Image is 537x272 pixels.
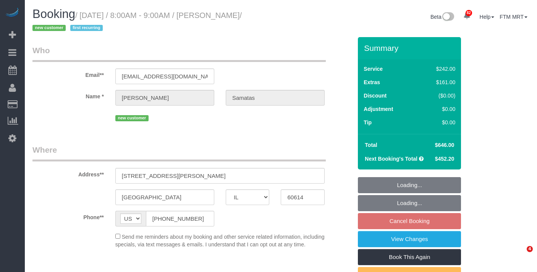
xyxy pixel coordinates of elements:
div: $0.00 [420,105,456,113]
a: Book This Again [358,249,461,265]
span: $452.20 [435,156,455,162]
div: $242.00 [420,65,456,73]
span: new customer [32,25,66,31]
div: $0.00 [420,119,456,126]
span: Send me reminders about my booking and other service related information, including specials, via... [115,234,325,248]
a: Beta [430,14,454,20]
input: Zip Code** [281,189,325,205]
div: $161.00 [420,78,456,86]
div: ($0.00) [420,92,456,99]
label: Adjustment [364,105,393,113]
img: Automaid Logo [5,8,20,18]
a: FTM MRT [500,14,527,20]
legend: Where [32,144,326,161]
label: Name * [27,90,110,100]
span: 82 [466,10,472,16]
img: New interface [442,12,454,22]
h3: Summary [364,44,457,52]
a: View Changes [358,231,461,247]
label: Extras [364,78,380,86]
span: new customer [115,115,149,121]
legend: Who [32,45,326,62]
strong: Total [365,142,377,148]
input: Last Name* [226,90,325,106]
iframe: Intercom live chat [511,246,529,264]
input: First Name** [115,90,214,106]
small: / [DATE] / 8:00AM - 9:00AM / [PERSON_NAME] [32,11,242,33]
label: Service [364,65,383,73]
strong: Next Booking's Total [365,156,417,162]
span: first recurring [70,25,103,31]
label: Discount [364,92,387,99]
span: $646.00 [435,142,455,148]
label: Tip [364,119,372,126]
span: 4 [527,246,533,252]
span: Booking [32,7,75,21]
a: 82 [459,8,474,24]
a: Help [480,14,495,20]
